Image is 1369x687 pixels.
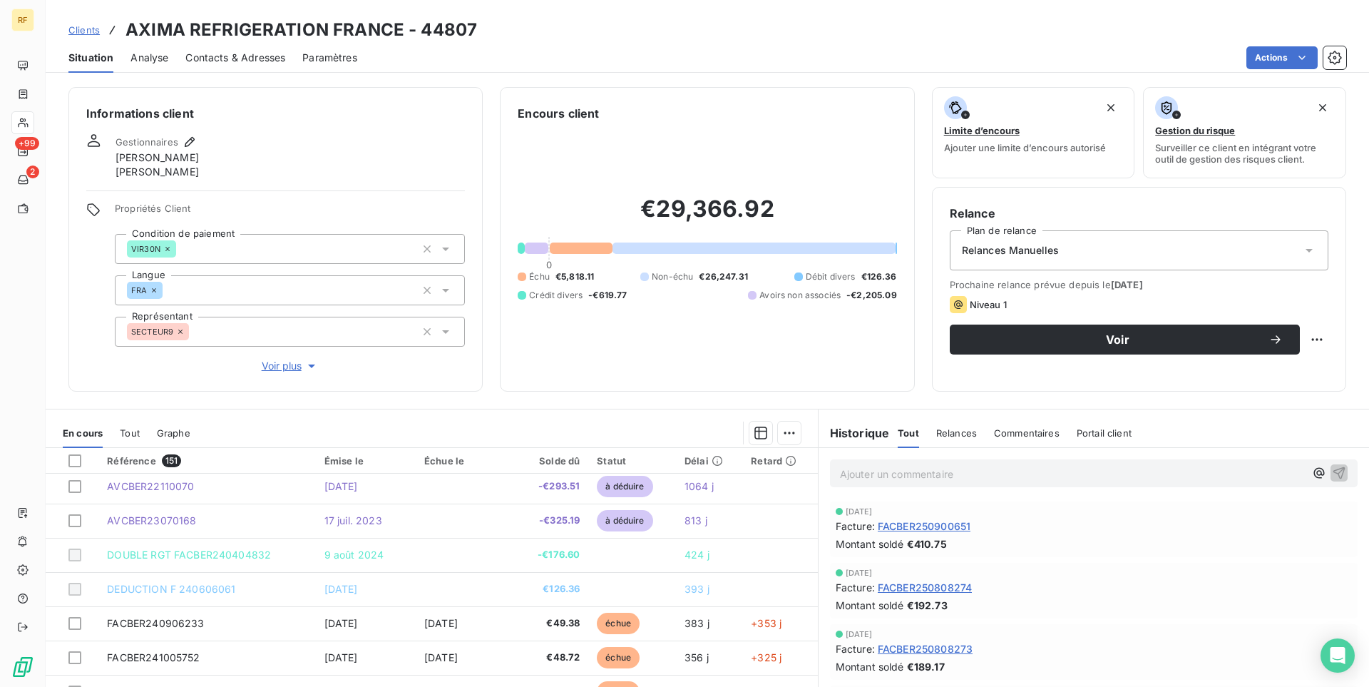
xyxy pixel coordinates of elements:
button: Voir [950,325,1300,355]
span: Paramètres [302,51,357,65]
span: [DATE] [846,569,873,577]
span: FACBER250900651 [878,519,970,534]
input: Ajouter une valeur [189,325,200,338]
button: Voir plus [115,358,465,374]
span: [DATE] [324,651,358,663]
span: Clients [68,24,100,36]
div: RF [11,9,34,31]
span: -€325.19 [523,514,580,528]
span: Propriétés Client [115,203,465,223]
button: Limite d’encoursAjouter une limite d’encours autorisé [932,87,1135,178]
span: 1064 j [684,480,714,492]
div: Solde dû [523,455,580,467]
span: Analyse [130,51,168,65]
h6: Encours client [518,105,599,122]
span: VIR30N [131,245,160,253]
h2: €29,366.92 [518,195,896,238]
span: Montant soldé [836,536,904,551]
span: -€176.60 [523,548,580,562]
span: Tout [120,427,140,439]
span: €26,247.31 [699,270,748,283]
span: à déduire [597,476,652,497]
span: €192.73 [907,598,948,613]
span: Limite d’encours [944,125,1020,136]
button: Actions [1246,46,1318,69]
span: 9 août 2024 [324,549,384,561]
span: Commentaires [994,427,1060,439]
span: Relances Manuelles [962,243,1060,258]
span: Échu [529,270,550,283]
span: En cours [63,427,103,439]
span: Voir plus [262,359,319,373]
button: Gestion du risqueSurveiller ce client en intégrant votre outil de gestion des risques client. [1143,87,1346,178]
span: 0 [546,259,552,270]
span: SECTEUR9 [131,327,173,336]
span: Avoirs non associés [759,289,841,302]
span: FACBER240906233 [107,617,204,629]
span: €410.75 [907,536,947,551]
div: Retard [751,455,809,467]
span: FRA [131,286,147,295]
span: 393 j [684,583,709,595]
span: FACBER250808274 [878,580,972,595]
span: +353 j [751,617,781,629]
h6: Relance [950,205,1328,222]
span: échue [597,647,640,668]
div: Statut [597,455,667,467]
span: 383 j [684,617,709,629]
span: 151 [162,454,181,467]
span: AVCBER22110070 [107,480,194,492]
span: [DATE] [846,630,873,638]
div: Référence [107,454,307,467]
span: Facture : [836,519,875,534]
span: [DATE] [324,617,358,629]
span: DOUBLE RGT FACBER240404832 [107,549,271,561]
h6: Informations client [86,105,465,122]
img: Logo LeanPay [11,656,34,678]
div: Émise le [324,455,407,467]
span: €48.72 [523,651,580,665]
span: 2 [26,166,39,178]
span: FACBER250808273 [878,641,973,656]
div: Délai [684,455,734,467]
span: [DATE] [846,507,873,516]
span: Montant soldé [836,659,904,674]
span: Situation [68,51,113,65]
span: Débit divers [806,270,856,283]
h6: Historique [819,424,890,442]
span: échue [597,613,640,634]
span: 813 j [684,514,707,526]
span: €126.36 [861,270,897,283]
span: à déduire [597,510,652,531]
span: 356 j [684,651,709,663]
div: Échue le [424,455,506,467]
span: DEDUCTION F 240606061 [107,583,235,595]
span: Voir [967,334,1268,345]
input: Ajouter une valeur [176,243,188,255]
span: €5,818.11 [555,270,594,283]
div: Open Intercom Messenger [1321,638,1355,673]
span: Niveau 1 [970,299,1007,310]
span: Tout [898,427,919,439]
a: Clients [68,23,100,37]
span: €189.17 [907,659,945,674]
span: Portail client [1077,427,1132,439]
span: €126.36 [523,582,580,596]
span: Crédit divers [529,289,583,302]
span: AVCBER23070168 [107,514,196,526]
span: €49.38 [523,616,580,631]
span: 17 juil. 2023 [324,514,382,526]
span: -€293.51 [523,479,580,494]
span: Ajouter une limite d’encours autorisé [944,142,1106,153]
span: Contacts & Adresses [185,51,285,65]
span: Surveiller ce client en intégrant votre outil de gestion des risques client. [1155,142,1334,165]
span: Montant soldé [836,598,904,613]
span: [DATE] [424,617,458,629]
span: Gestionnaires [116,136,178,148]
span: [DATE] [324,583,358,595]
span: Gestion du risque [1155,125,1235,136]
span: Graphe [157,427,190,439]
input: Ajouter une valeur [163,284,174,297]
h3: AXIMA REFRIGERATION FRANCE - 44807 [125,17,477,43]
span: Facture : [836,641,875,656]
